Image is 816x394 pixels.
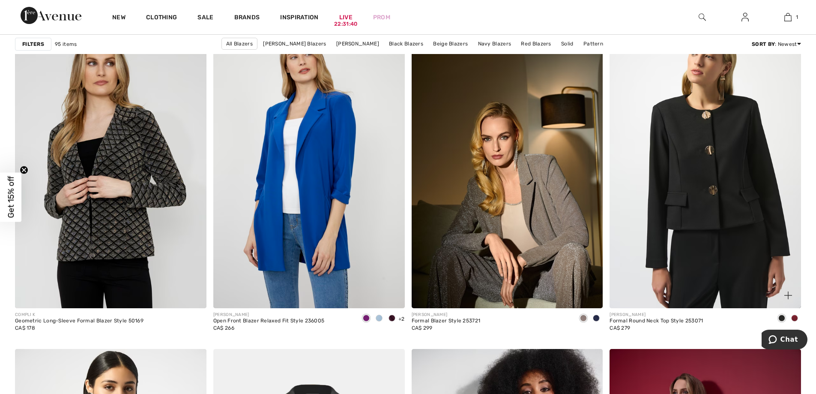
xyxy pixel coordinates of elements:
[373,13,390,22] a: Prom
[22,40,44,48] strong: Filters
[197,14,213,23] a: Sale
[590,312,603,326] div: Navy Blue
[796,13,798,21] span: 1
[373,312,386,326] div: Sky Blue
[259,38,330,49] a: [PERSON_NAME] Blazers
[699,12,706,22] img: search the website
[360,312,373,326] div: Royal
[332,38,383,49] a: [PERSON_NAME]
[735,12,756,23] a: Sign In
[610,21,801,308] img: Formal Round Neck Top Style 253071. Black
[213,318,325,324] div: Open Front Blazer Relaxed Fit Style 236005
[788,312,801,326] div: Merlot
[213,312,325,318] div: [PERSON_NAME]
[398,316,405,322] span: +2
[610,325,630,331] span: CA$ 279
[517,38,555,49] a: Red Blazers
[6,176,16,218] span: Get 15% off
[15,312,143,318] div: COMPLI K
[15,318,143,324] div: Geometric Long-Sleeve Formal Blazer Style 50169
[386,312,398,326] div: Deep plum
[412,21,603,308] img: Formal Blazer Style 253721. Navy Blue
[412,312,481,318] div: [PERSON_NAME]
[579,38,607,49] a: Pattern
[412,325,433,331] span: CA$ 299
[146,14,177,23] a: Clothing
[610,312,703,318] div: [PERSON_NAME]
[15,325,35,331] span: CA$ 178
[55,40,77,48] span: 95 items
[385,38,427,49] a: Black Blazers
[334,20,357,28] div: 22:31:40
[474,38,516,49] a: Navy Blazers
[15,21,206,308] img: Geometric Long-Sleeve Formal Blazer Style 50169. As sample
[280,14,318,23] span: Inspiration
[429,38,472,49] a: Beige Blazers
[741,12,749,22] img: My Info
[221,38,257,50] a: All Blazers
[752,41,775,47] strong: Sort By
[213,21,405,308] img: Open Front Blazer Relaxed Fit Style 236005. Black
[112,14,126,23] a: New
[21,7,81,24] img: 1ère Avenue
[20,165,28,174] button: Close teaser
[775,312,788,326] div: Black
[610,318,703,324] div: Formal Round Neck Top Style 253071
[577,312,590,326] div: Taupe
[234,14,260,23] a: Brands
[784,292,792,299] img: plus_v2.svg
[339,13,353,22] a: Live22:31:40
[767,12,809,22] a: 1
[557,38,578,49] a: Solid
[213,325,234,331] span: CA$ 266
[762,330,807,351] iframe: Opens a widget where you can chat to one of our agents
[784,12,792,22] img: My Bag
[752,40,801,48] div: : Newest
[412,318,481,324] div: Formal Blazer Style 253721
